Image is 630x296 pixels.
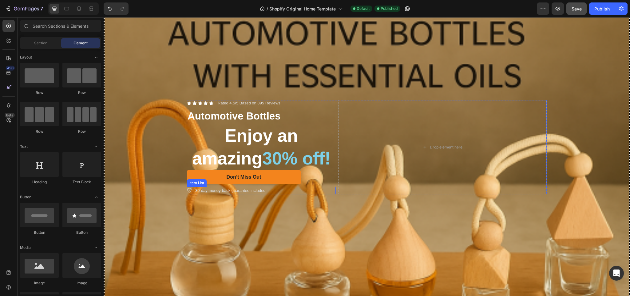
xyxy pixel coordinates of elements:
[609,266,624,281] div: Open Intercom Messenger
[40,5,43,12] p: 7
[84,92,232,106] p: Automotive Bottles
[20,245,31,250] span: Media
[62,179,101,185] div: Text Block
[589,2,615,15] button: Publish
[114,83,177,89] p: Rated 4.5/5 Based on 895 Reviews
[6,66,15,71] div: 450
[20,20,101,32] input: Search Sections & Elements
[594,6,610,12] div: Publish
[20,90,59,95] div: Row
[91,243,101,253] span: Toggle open
[91,192,101,202] span: Toggle open
[20,194,31,200] span: Button
[20,179,59,185] div: Heading
[62,129,101,134] div: Row
[267,6,268,12] span: /
[269,6,336,12] span: Shopify Original Home Template
[83,153,197,167] a: Don’t Miss Out
[2,2,46,15] button: 7
[20,230,59,235] div: Button
[123,157,158,163] div: Don’t Miss Out
[20,144,28,149] span: Text
[357,6,370,11] span: Default
[572,6,582,11] span: Save
[20,129,59,134] div: Row
[85,163,102,168] div: Item List
[104,17,630,296] iframe: Design area
[91,142,101,152] span: Toggle open
[83,106,232,153] h2: Enjoy an amazing
[62,90,101,95] div: Row
[34,40,47,46] span: Section
[5,113,15,118] div: Beta
[159,131,227,151] span: 30% off!
[62,230,101,235] div: Button
[566,2,587,15] button: Save
[20,280,59,286] div: Image
[73,40,88,46] span: Element
[381,6,398,11] span: Published
[326,128,359,132] div: Drop element here
[91,52,101,62] span: Toggle open
[62,280,101,286] div: Image
[104,2,129,15] div: Undo/Redo
[92,170,162,176] p: 30-day money-back guarantee included
[20,55,32,60] span: Layout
